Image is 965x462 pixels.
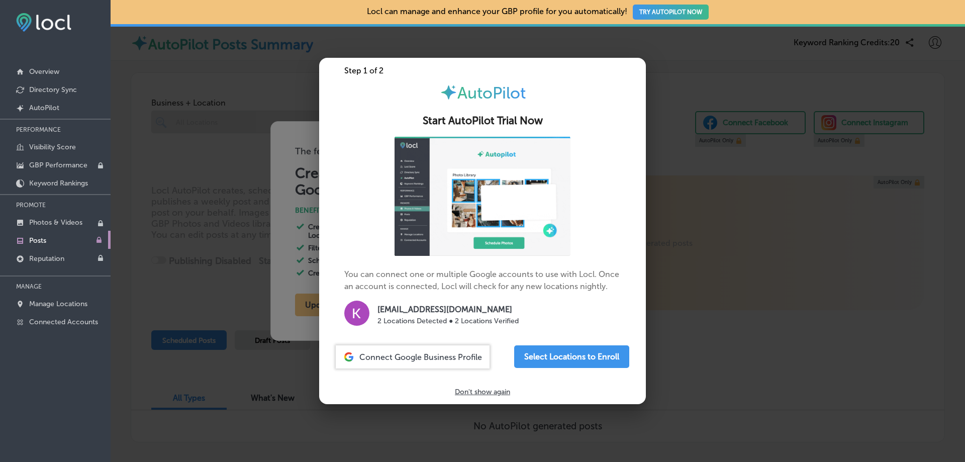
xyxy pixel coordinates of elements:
p: Directory Sync [29,85,77,94]
p: Visibility Score [29,143,76,151]
div: Step 1 of 2 [319,66,646,75]
img: fda3e92497d09a02dc62c9cd864e3231.png [16,13,71,32]
span: AutoPilot [457,83,526,103]
p: Overview [29,67,59,76]
p: Reputation [29,254,64,263]
button: Select Locations to Enroll [514,345,629,368]
p: Manage Locations [29,300,87,308]
p: Posts [29,236,46,245]
img: ap-gif [395,137,570,256]
p: GBP Performance [29,161,87,169]
p: Keyword Rankings [29,179,88,188]
p: Connected Accounts [29,318,98,326]
span: Connect Google Business Profile [359,352,482,362]
h2: Start AutoPilot Trial Now [331,115,634,127]
p: Photos & Videos [29,218,82,227]
p: [EMAIL_ADDRESS][DOMAIN_NAME] [377,304,519,316]
p: 2 Locations Detected ● 2 Locations Verified [377,316,519,326]
button: TRY AUTOPILOT NOW [633,5,709,20]
p: Don't show again [455,388,510,396]
p: You can connect one or multiple Google accounts to use with Locl. Once an account is connected, L... [344,137,621,329]
p: AutoPilot [29,104,59,112]
img: autopilot-icon [440,83,457,101]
